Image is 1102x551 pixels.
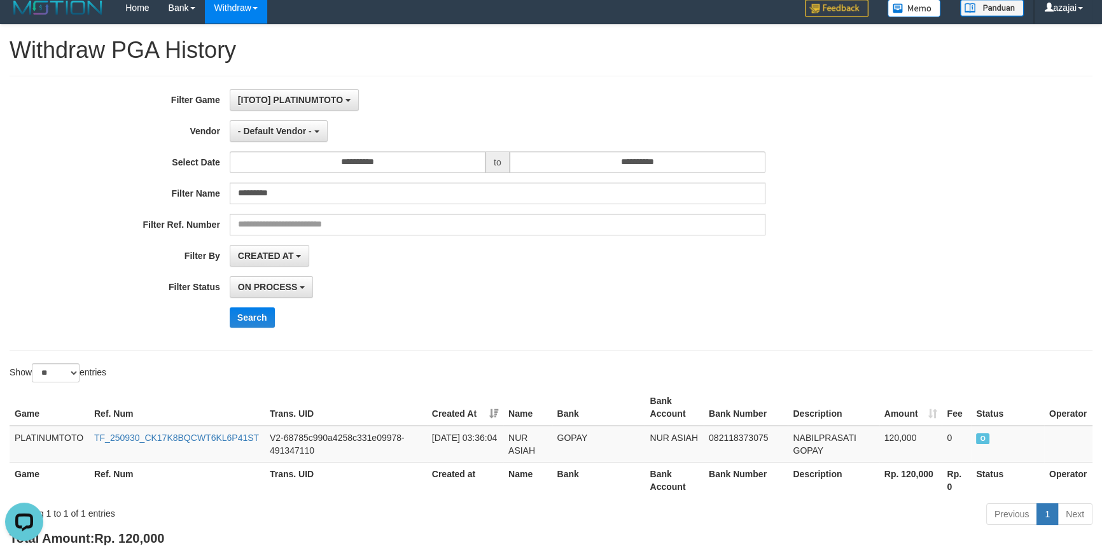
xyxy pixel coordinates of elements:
[10,531,164,545] b: Total Amount:
[942,462,971,498] th: Rp. 0
[704,426,788,463] td: 082118373075
[971,389,1044,426] th: Status
[230,120,328,142] button: - Default Vendor -
[230,89,359,111] button: [ITOTO] PLATINUMTOTO
[1044,462,1092,498] th: Operator
[1036,503,1058,525] a: 1
[645,462,703,498] th: Bank Account
[32,363,80,382] select: Showentries
[265,389,427,426] th: Trans. UID
[986,503,1037,525] a: Previous
[238,95,343,105] span: [ITOTO] PLATINUMTOTO
[427,389,503,426] th: Created At: activate to sort column ascending
[503,462,552,498] th: Name
[238,251,294,261] span: CREATED AT
[10,363,106,382] label: Show entries
[645,389,703,426] th: Bank Account
[879,462,942,498] th: Rp. 120,000
[971,462,1044,498] th: Status
[10,502,450,520] div: Showing 1 to 1 of 1 entries
[503,426,552,463] td: NUR ASIAH
[503,389,552,426] th: Name
[94,531,164,545] span: Rp. 120,000
[10,462,89,498] th: Game
[942,389,971,426] th: Fee
[427,462,503,498] th: Created at
[5,5,43,43] button: Open LiveChat chat widget
[1044,389,1092,426] th: Operator
[230,245,310,267] button: CREATED AT
[94,433,259,443] a: TF_250930_CK17K8BQCWT6KL6P41ST
[645,426,703,463] td: NUR ASIAH
[552,426,645,463] td: GOPAY
[238,282,297,292] span: ON PROCESS
[1057,503,1092,525] a: Next
[10,426,89,463] td: PLATINUMTOTO
[265,426,427,463] td: V2-68785c990a4258c331e09978-491347110
[485,151,510,173] span: to
[788,462,879,498] th: Description
[552,389,645,426] th: Bank
[879,389,942,426] th: Amount: activate to sort column ascending
[552,462,645,498] th: Bank
[238,126,312,136] span: - Default Vendor -
[427,426,503,463] td: [DATE] 03:36:04
[704,389,788,426] th: Bank Number
[230,276,313,298] button: ON PROCESS
[230,307,275,328] button: Search
[10,389,89,426] th: Game
[942,426,971,463] td: 0
[10,38,1092,63] h1: Withdraw PGA History
[89,462,265,498] th: Ref. Num
[704,462,788,498] th: Bank Number
[265,462,427,498] th: Trans. UID
[788,389,879,426] th: Description
[788,426,879,463] td: NABILPRASATI GOPAY
[89,389,265,426] th: Ref. Num
[976,433,989,444] span: ON PROCESS
[879,426,942,463] td: 120,000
